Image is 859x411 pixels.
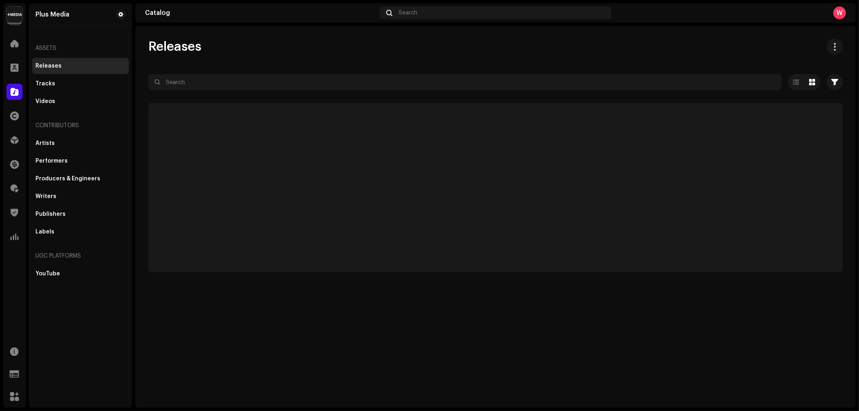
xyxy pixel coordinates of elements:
[35,98,55,105] div: Videos
[32,246,129,266] re-a-nav-header: UGC Platforms
[32,116,129,135] re-a-nav-header: Contributors
[35,63,62,69] div: Releases
[32,171,129,187] re-m-nav-item: Producers & Engineers
[148,74,782,90] input: Search
[35,193,56,200] div: Writers
[35,211,66,217] div: Publishers
[32,266,129,282] re-m-nav-item: YouTube
[32,58,129,74] re-m-nav-item: Releases
[32,39,129,58] re-a-nav-header: Assets
[35,229,54,235] div: Labels
[35,81,55,87] div: Tracks
[32,206,129,222] re-m-nav-item: Publishers
[35,176,100,182] div: Producers & Engineers
[32,135,129,151] re-m-nav-item: Artists
[32,76,129,92] re-m-nav-item: Tracks
[32,188,129,204] re-m-nav-item: Writers
[399,10,417,16] span: Search
[833,6,846,19] div: W
[35,140,55,147] div: Artists
[35,271,60,277] div: YouTube
[6,6,23,23] img: d0ab9f93-6901-4547-93e9-494644ae73ba
[32,153,129,169] re-m-nav-item: Performers
[32,93,129,109] re-m-nav-item: Videos
[145,10,377,16] div: Catalog
[35,158,68,164] div: Performers
[148,39,201,55] span: Releases
[35,11,69,18] div: Plus Media
[32,224,129,240] re-m-nav-item: Labels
